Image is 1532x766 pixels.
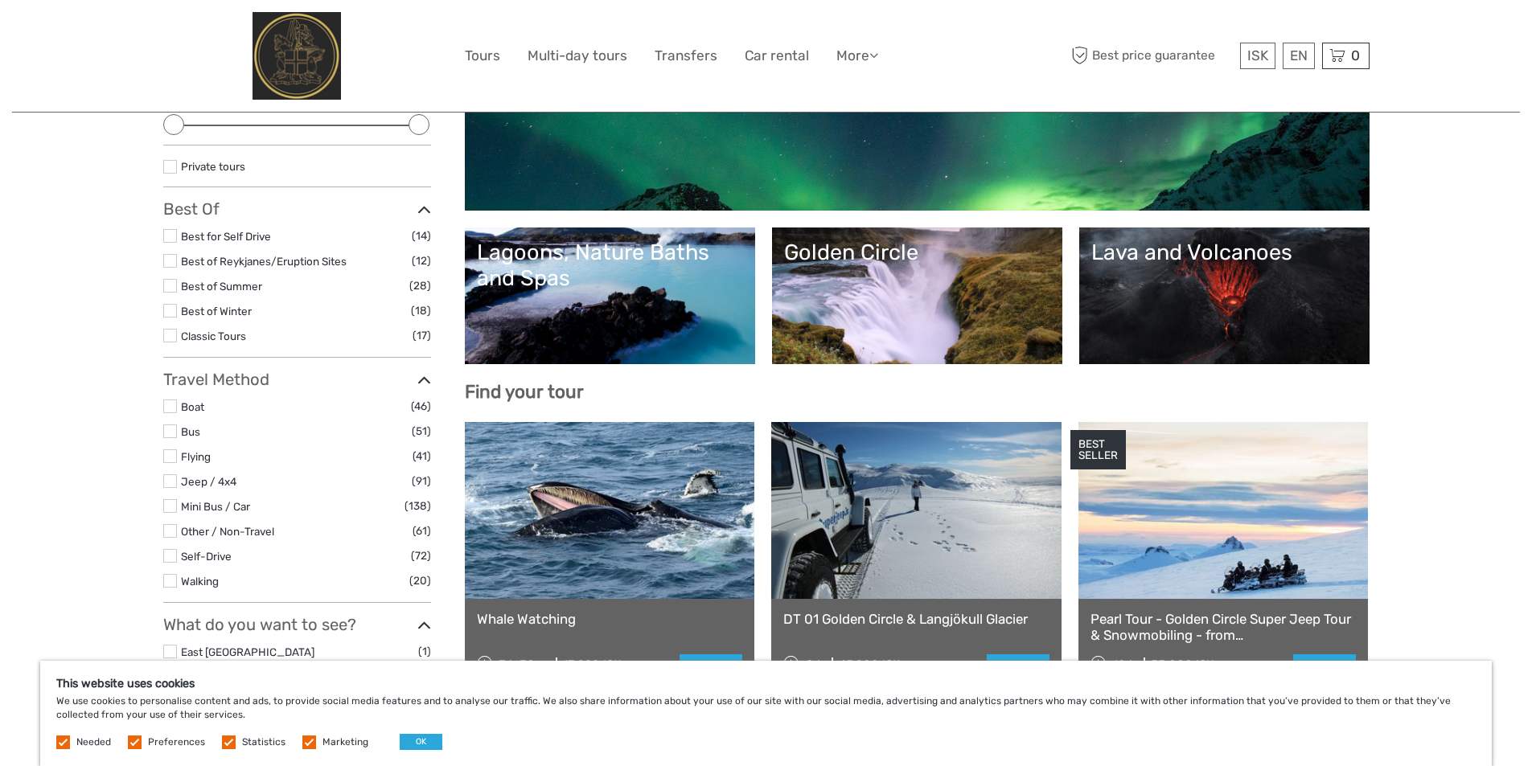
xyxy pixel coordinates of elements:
[499,657,548,672] span: 3 h 30 m
[411,301,431,320] span: (18)
[465,44,500,68] a: Tours
[181,425,200,438] a: Bus
[836,44,878,68] a: More
[528,44,627,68] a: Multi-day tours
[745,44,809,68] a: Car rental
[181,330,246,342] a: Classic Tours
[76,735,111,749] label: Needed
[181,500,250,513] a: Mini Bus / Car
[1068,43,1236,69] span: Best price guarantee
[23,28,182,41] p: We're away right now. Please check back later!
[181,305,252,317] a: Best of Winter
[181,645,314,658] a: East [GEOGRAPHIC_DATA]
[181,400,204,413] a: Boat
[56,677,1476,690] h5: This website uses cookies
[783,611,1049,627] a: DT 01 Golden Circle & Langjökull Glacier
[465,381,584,403] b: Find your tour
[181,475,236,488] a: Jeep / 4x4
[655,44,717,68] a: Transfers
[1070,430,1126,470] div: BEST SELLER
[987,654,1049,675] a: book now
[409,571,431,590] span: (20)
[1091,240,1357,265] div: Lava and Volcanoes
[411,397,431,416] span: (46)
[477,240,743,352] a: Lagoons, Nature Baths and Spas
[181,230,271,243] a: Best for Self Drive
[181,550,232,563] a: Self-Drive
[181,160,245,173] a: Private tours
[1113,657,1136,672] span: 10 h
[242,735,285,749] label: Statistics
[1091,240,1357,352] a: Lava and Volcanoes
[181,280,262,293] a: Best of Summer
[784,240,1050,265] div: Golden Circle
[181,525,274,538] a: Other / Non-Travel
[839,657,900,672] div: 45.900 ISK
[412,227,431,245] span: (14)
[784,240,1050,352] a: Golden Circle
[400,734,442,750] button: OK
[181,450,211,463] a: Flying
[163,370,431,389] h3: Travel Method
[477,611,743,627] a: Whale Watching
[413,522,431,540] span: (61)
[185,25,204,44] button: Open LiveChat chat widget
[477,240,743,292] div: Lagoons, Nature Baths and Spas
[418,642,431,661] span: (1)
[1349,47,1362,63] span: 0
[806,657,824,672] span: 8 h
[181,575,219,588] a: Walking
[563,657,621,672] div: 13.990 ISK
[253,12,342,100] img: City Center Hotel
[163,199,431,219] h3: Best Of
[413,326,431,345] span: (17)
[1151,657,1214,672] div: 55.000 ISK
[412,422,431,440] span: (51)
[1247,47,1268,63] span: ISK
[411,547,431,565] span: (72)
[412,252,431,270] span: (12)
[405,497,431,515] span: (138)
[1283,43,1315,69] div: EN
[680,654,742,675] a: book now
[1090,611,1357,644] a: Pearl Tour - Golden Circle Super Jeep Tour & Snowmobiling - from [GEOGRAPHIC_DATA]
[40,661,1492,766] div: We use cookies to personalise content and ads, to provide social media features and to analyse ou...
[163,615,431,634] h3: What do you want to see?
[412,472,431,490] span: (91)
[148,735,205,749] label: Preferences
[413,447,431,465] span: (41)
[181,255,347,268] a: Best of Reykjanes/Eruption Sites
[409,276,431,295] span: (28)
[322,735,368,749] label: Marketing
[477,86,1357,199] a: Northern Lights in [GEOGRAPHIC_DATA]
[1293,654,1356,675] a: book now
